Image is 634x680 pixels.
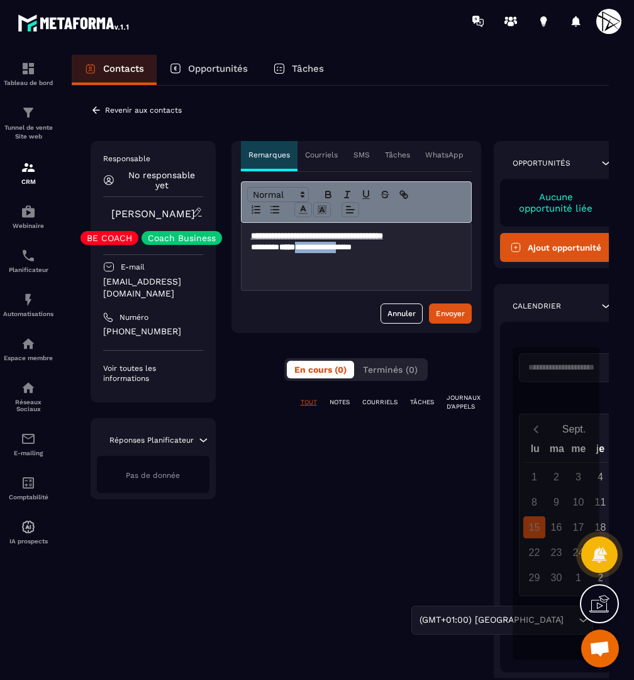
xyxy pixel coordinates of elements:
p: Coach Business [148,234,216,242]
img: automations [21,292,36,307]
p: Voir toutes les informations [103,363,203,383]
p: TOUT [301,398,317,407]
img: logo [18,11,131,34]
p: CRM [3,178,53,185]
a: social-networksocial-networkRéseaux Sociaux [3,371,53,422]
p: E-mail [121,262,145,272]
button: Terminés (0) [355,361,425,378]
p: Espace membre [3,354,53,361]
p: Opportunités [513,158,570,168]
p: No responsable yet [121,170,203,190]
p: IA prospects [3,538,53,545]
img: email [21,431,36,446]
a: accountantaccountantComptabilité [3,466,53,510]
p: Webinaire [3,222,53,229]
div: 4 [589,466,611,488]
a: [PERSON_NAME] [111,208,195,220]
p: Comptabilité [3,494,53,501]
a: emailemailE-mailing [3,422,53,466]
a: formationformationTunnel de vente Site web [3,96,53,150]
p: Opportunités [188,63,248,74]
p: Calendrier [513,301,561,311]
p: Réseaux Sociaux [3,399,53,412]
img: scheduler [21,248,36,263]
p: JOURNAUX D'APPELS [447,394,481,411]
div: Ouvrir le chat [581,630,619,667]
span: Terminés (0) [363,365,418,375]
p: Revenir aux contacts [105,106,182,115]
img: formation [21,160,36,175]
a: automationsautomationsEspace membre [3,327,53,371]
p: Aucune opportunité liée [513,191,600,214]
a: Contacts [72,55,157,85]
p: [PHONE_NUMBER] [103,326,203,337]
img: formation [21,61,36,76]
button: Ajout opportunité [500,233,613,262]
div: Search for option [411,606,593,635]
p: Automatisations [3,310,53,317]
span: Pas de donnée [126,471,180,480]
img: automations [21,204,36,219]
img: social-network [21,380,36,395]
div: je [589,440,611,462]
p: Remarques [248,150,290,160]
a: Opportunités [157,55,260,85]
a: schedulerschedulerPlanificateur [3,239,53,283]
p: Tâches [385,150,410,160]
a: formationformationTableau de bord [3,52,53,96]
img: formation [21,105,36,120]
p: Courriels [305,150,338,160]
div: Envoyer [436,307,465,320]
a: automationsautomationsAutomatisations [3,283,53,327]
p: Tâches [292,63,324,74]
img: automations [21,336,36,351]
a: automationsautomationsWebinaire [3,195,53,239]
p: [EMAIL_ADDRESS][DOMAIN_NAME] [103,276,203,300]
p: Tableau de bord [3,79,53,86]
p: E-mailing [3,450,53,456]
a: formationformationCRM [3,150,53,195]
p: WhatsApp [425,150,464,160]
p: BE COACH [87,234,132,242]
p: Tunnel de vente Site web [3,123,53,141]
p: TÂCHES [410,398,434,407]
span: En cours (0) [294,365,347,375]
p: COURRIELS [362,398,398,407]
img: accountant [21,475,36,490]
img: automations [21,519,36,535]
button: Annuler [381,303,423,324]
div: 18 [589,516,611,538]
p: NOTES [330,398,350,407]
p: Responsable [103,154,203,164]
p: Planificateur [3,266,53,273]
a: Tâches [260,55,336,85]
p: SMS [353,150,370,160]
p: Contacts [103,63,144,74]
span: (GMT+01:00) [GEOGRAPHIC_DATA] [416,613,566,627]
button: Envoyer [429,303,472,324]
p: Numéro [120,312,148,322]
p: Réponses Planificateur [109,435,194,445]
div: 11 [589,491,611,513]
button: En cours (0) [287,361,354,378]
